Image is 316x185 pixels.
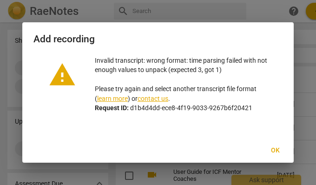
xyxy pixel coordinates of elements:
[95,104,129,112] b: Request ID:
[268,146,283,155] span: Ok
[48,61,76,89] span: warning
[260,142,290,159] button: Ok
[95,37,268,113] p: Invalid transcript: wrong format: time parsing failed with not enough values to unpack (expected ...
[33,33,283,45] h2: Add recording
[97,95,128,102] a: learn more
[138,95,168,102] a: contact us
